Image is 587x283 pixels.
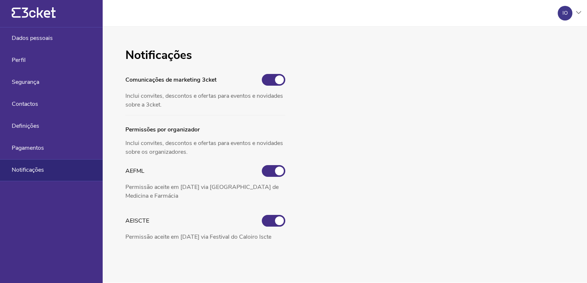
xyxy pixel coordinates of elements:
[562,10,568,16] div: IO
[125,86,285,109] p: Inclui convites, descontos e ofertas para eventos e novidades sobre a 3cket.
[125,49,285,62] h1: Notificações
[125,126,200,133] p: Permissões por organizador
[12,145,44,151] span: Pagamentos
[125,77,217,83] p: Comunicações de marketing 3cket
[12,123,39,129] span: Definições
[125,168,144,174] p: AEFML
[12,101,38,107] span: Contactos
[12,15,56,20] a: {' '}
[12,8,21,18] g: {' '}
[12,57,26,63] span: Perfil
[125,177,285,200] p: Permissão aceite em [DATE] via [GEOGRAPHIC_DATA] de Medicina e Farmácia
[125,217,149,224] p: AEISCTE
[12,35,53,41] span: Dados pessoais
[12,79,39,85] span: Segurança
[12,167,44,173] span: Notificações
[125,227,285,241] p: Permissão aceite em [DATE] via Festival do Caloiro Iscte
[125,133,285,156] p: Inclui convites, descontos e ofertas para eventos e novidades sobre os organizadores.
